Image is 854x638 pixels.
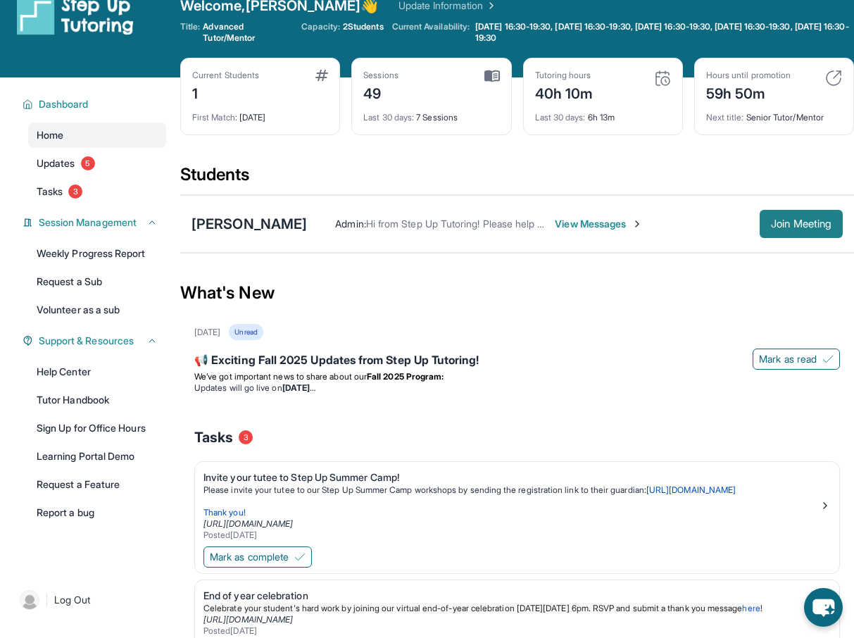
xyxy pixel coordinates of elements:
[194,371,367,382] span: We’ve got important news to share about our
[282,382,315,393] strong: [DATE]
[203,21,293,44] span: Advanced Tutor/Mentor
[194,427,233,447] span: Tasks
[825,70,842,87] img: card
[28,472,166,497] a: Request a Feature
[28,415,166,441] a: Sign Up for Office Hours
[753,349,840,370] button: Mark as read
[472,21,854,44] a: [DATE] 16:30-19:30, [DATE] 16:30-19:30, [DATE] 16:30-19:30, [DATE] 16:30-19:30, [DATE] 16:30-19:30
[194,382,840,394] li: Updates will go live on
[194,351,840,371] div: 📢 Exciting Fall 2025 Updates from Step Up Tutoring!
[33,334,158,348] button: Support & Resources
[343,21,384,32] span: 2 Students
[203,603,820,614] p: !
[194,327,220,338] div: [DATE]
[363,81,398,104] div: 49
[363,104,499,123] div: 7 Sessions
[535,112,586,123] span: Last 30 days :
[301,21,340,32] span: Capacity:
[14,584,166,615] a: |Log Out
[180,262,854,324] div: What's New
[239,430,253,444] span: 3
[28,151,166,176] a: Updates5
[203,507,246,518] span: Thank you!
[363,112,414,123] span: Last 30 days :
[706,104,842,123] div: Senior Tutor/Mentor
[706,81,791,104] div: 59h 50m
[203,625,820,637] div: Posted [DATE]
[822,354,834,365] img: Mark as read
[28,123,166,148] a: Home
[33,215,158,230] button: Session Management
[229,324,263,340] div: Unread
[771,220,831,228] span: Join Meeting
[192,70,259,81] div: Current Students
[20,590,39,610] img: user-img
[203,470,820,484] div: Invite your tutee to Step Up Summer Camp!
[535,104,671,123] div: 6h 13m
[28,179,166,204] a: Tasks3
[28,359,166,384] a: Help Center
[535,70,594,81] div: Tutoring hours
[706,70,791,81] div: Hours until promotion
[335,218,365,230] span: Admin :
[39,215,137,230] span: Session Management
[28,387,166,413] a: Tutor Handbook
[68,184,82,199] span: 3
[632,218,643,230] img: Chevron-Right
[363,70,398,81] div: Sessions
[706,112,744,123] span: Next title :
[192,104,328,123] div: [DATE]
[39,334,134,348] span: Support & Resources
[555,217,643,231] span: View Messages
[392,21,470,44] span: Current Availability:
[28,241,166,266] a: Weekly Progress Report
[203,614,293,625] a: [URL][DOMAIN_NAME]
[81,156,95,170] span: 5
[28,269,166,294] a: Request a Sub
[210,550,289,564] span: Mark as complete
[654,70,671,87] img: card
[804,588,843,627] button: chat-button
[195,462,839,544] a: Invite your tutee to Step Up Summer Camp!Please invite your tutee to our Step Up Summer Camp work...
[37,156,75,170] span: Updates
[203,484,820,496] p: Please invite your tutee to our Step Up Summer Camp workshops by sending the registration link to...
[191,214,307,234] div: [PERSON_NAME]
[203,603,742,613] span: Celebrate your student's hard work by joining our virtual end-of-year celebration [DATE][DATE] 6p...
[180,21,200,44] span: Title:
[203,518,293,529] a: [URL][DOMAIN_NAME]
[54,593,91,607] span: Log Out
[742,603,760,613] a: here
[315,70,328,81] img: card
[203,546,312,568] button: Mark as complete
[535,81,594,104] div: 40h 10m
[33,97,158,111] button: Dashboard
[484,70,500,82] img: card
[760,210,843,238] button: Join Meeting
[37,128,63,142] span: Home
[294,551,306,563] img: Mark as complete
[28,500,166,525] a: Report a bug
[28,297,166,323] a: Volunteer as a sub
[28,444,166,469] a: Learning Portal Demo
[37,184,63,199] span: Tasks
[180,163,854,194] div: Students
[192,81,259,104] div: 1
[203,589,820,603] div: End of year celebration
[45,592,49,608] span: |
[367,371,444,382] strong: Fall 2025 Program:
[192,112,237,123] span: First Match :
[475,21,851,44] span: [DATE] 16:30-19:30, [DATE] 16:30-19:30, [DATE] 16:30-19:30, [DATE] 16:30-19:30, [DATE] 16:30-19:30
[203,530,820,541] div: Posted [DATE]
[39,97,89,111] span: Dashboard
[646,484,736,495] a: [URL][DOMAIN_NAME]
[759,352,817,366] span: Mark as read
